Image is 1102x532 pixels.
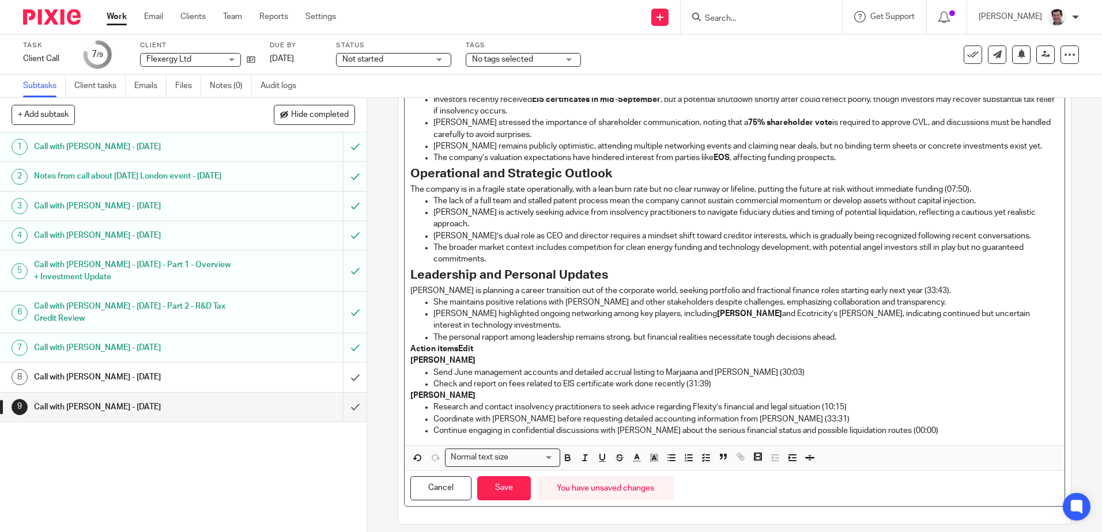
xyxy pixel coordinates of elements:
small: /9 [97,52,103,58]
a: Settings [305,11,336,22]
p: [PERSON_NAME] highlighted ongoing networking among key players, including and Ecotricity’s [PERSO... [433,308,1058,332]
p: [PERSON_NAME] is actively seeking advice from insolvency practitioners to navigate fiduciary duti... [433,207,1058,230]
img: Pixie [23,9,81,25]
div: 3 [12,198,28,214]
a: Clients [180,11,206,22]
strong: Action itemsEdit [410,345,473,353]
p: [PERSON_NAME] remains publicly optimistic, attending multiple networking events and claiming near... [433,140,1058,152]
a: Client tasks [74,75,126,97]
span: Normal text size [448,451,511,463]
p: [PERSON_NAME] is planning a career transition out of the corporate world, seeking portfolio and f... [410,285,1058,297]
p: Continue engaging in confidential discussions with [PERSON_NAME] about the serious financial stat... [433,425,1058,436]
h1: Notes from call about [DATE] London event - [DATE] [34,168,232,185]
p: The company is in a fragile state operationally, with a lean burn rate but no clear runway or lif... [410,184,1058,195]
button: + Add subtask [12,105,75,124]
p: [PERSON_NAME]’s dual role as CEO and director requires a mindset shift toward creditor interests,... [433,230,1058,242]
strong: 75% shareholder vote [748,119,832,127]
p: Research and contact insolvency practitioners to seek advice regarding Flexity’s financial and le... [433,401,1058,413]
label: Due by [270,41,322,50]
span: [DATE] [270,55,294,63]
label: Task [23,41,69,50]
div: 7 [92,48,103,61]
button: Save [477,476,531,501]
a: Emails [134,75,167,97]
h1: Call with [PERSON_NAME] - [DATE] [34,197,232,215]
span: Flexergy Ltd [146,55,191,63]
a: Audit logs [261,75,305,97]
div: 9 [12,399,28,415]
strong: [PERSON_NAME] [410,392,475,400]
span: Not started [342,55,383,63]
label: Client [140,41,255,50]
a: Work [107,11,127,22]
p: Check and report on fees related to EIS certificate work done recently (31:39) [433,378,1058,390]
h1: Call with [PERSON_NAME] - [DATE] [34,398,232,416]
div: Client Call [23,53,69,64]
strong: EIS certificates in mid-September [532,96,661,104]
input: Search for option [512,451,553,463]
div: 2 [12,169,28,185]
div: You have unsaved changes [537,476,674,501]
p: The company’s valuation expectations have hindered interest from parties like , affecting funding... [433,152,1058,164]
strong: [PERSON_NAME] [410,356,475,364]
h1: Call with [PERSON_NAME] - [DATE] [34,339,232,356]
div: 8 [12,369,28,385]
span: Hide completed [291,111,349,120]
a: Email [144,11,163,22]
a: Notes (0) [210,75,252,97]
strong: [PERSON_NAME] [717,310,782,318]
p: She maintains positive relations with [PERSON_NAME] and other stakeholders despite challenges, em... [433,297,1058,308]
strong: Operational and Strategic Outlook [410,168,612,180]
a: Files [175,75,201,97]
h1: Call with [PERSON_NAME] - [DATE] [34,368,232,386]
div: 5 [12,263,28,279]
a: Reports [259,11,288,22]
p: Investors recently received , but a potential shutdown shortly after could reflect poorly, though... [433,94,1058,117]
strong: Leadership and Personal Updates [410,269,608,281]
p: The broader market context includes competition for clean energy funding and technology developme... [433,242,1058,265]
label: Status [336,41,451,50]
a: Subtasks [23,75,66,97]
p: The lack of a full team and stalled patent process mean the company cannot sustain commercial mom... [433,195,1058,207]
p: Send June management accounts and detailed accrual listing to Marjaana and [PERSON_NAME] (30:03) [433,367,1058,378]
p: Coordinate with [PERSON_NAME] before requesting detailed accounting information from [PERSON_NAME... [433,413,1058,425]
div: Search for option [445,449,560,466]
span: Get Support [870,13,915,21]
input: Search [704,14,807,24]
p: The personal rapport among leadership remains strong, but financial realities necessitate tough d... [433,332,1058,343]
h1: Call with [PERSON_NAME] - [DATE] - Part 1 - Overview + Investment Update [34,256,232,286]
h1: Call with [PERSON_NAME] - [DATE] [34,138,232,155]
div: 4 [12,227,28,244]
button: Hide completed [274,105,355,124]
strong: EOS [714,154,730,162]
div: 7 [12,340,28,356]
p: [PERSON_NAME] [979,11,1042,22]
div: 1 [12,139,28,155]
div: 6 [12,305,28,321]
label: Tags [466,41,581,50]
img: Facebook%20Profile%20picture%20(2).jpg [1048,8,1066,26]
a: Team [223,11,242,22]
h1: Call with [PERSON_NAME] - [DATE] - Part 2 - R&D Tax Credit Review [34,298,232,327]
p: [PERSON_NAME] stressed the importance of shareholder communication, noting that a is required to ... [433,117,1058,140]
button: Cancel [410,476,471,501]
span: No tags selected [472,55,533,63]
h1: Call with [PERSON_NAME] - [DATE] [34,227,232,244]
